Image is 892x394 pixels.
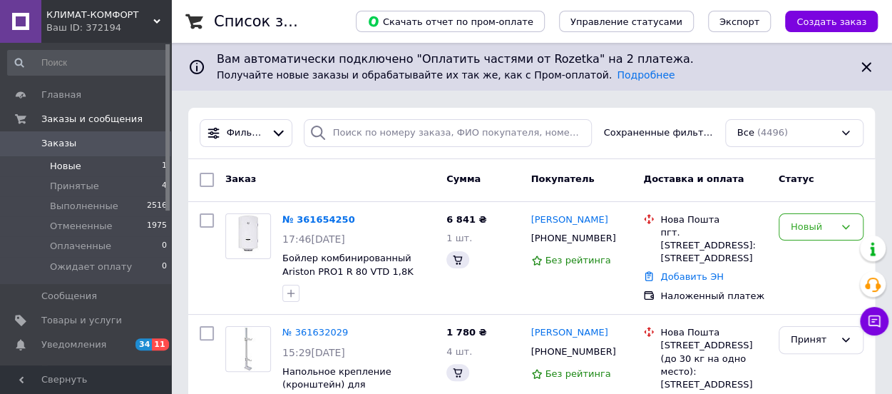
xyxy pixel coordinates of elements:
div: пгт. [STREET_ADDRESS]: [STREET_ADDRESS] [660,226,767,266]
span: Отмененные [50,220,112,233]
button: Чат с покупателем [860,307,888,335]
a: Фото товару [225,213,271,259]
a: № 361632029 [282,327,348,338]
div: [STREET_ADDRESS] (до 30 кг на одно место): [STREET_ADDRESS] [660,339,767,391]
span: Оплаченные [50,240,111,253]
h1: Список заказов [214,13,337,30]
span: Получайте новые заказы и обрабатывайте их так же, как с Пром-оплатой. [217,69,675,81]
span: Товары и услуги [41,314,122,327]
input: Поиск [7,50,168,76]
span: 4 шт. [446,346,472,357]
span: 15:29[DATE] [282,347,345,358]
span: 1 780 ₴ [446,327,486,338]
span: 34 [135,338,152,350]
span: Сохраненные фильтры: [603,126,713,140]
div: Ваш ID: 372194 [46,21,171,34]
span: КЛИМАТ-КОМФОРТ [46,9,153,21]
img: Фото товару [227,214,270,258]
span: Доставка и оплата [643,173,744,184]
button: Скачать отчет по пром-оплате [356,11,545,32]
span: 4 [162,180,167,193]
a: Подробнее [617,69,675,81]
span: 6 841 ₴ [446,214,486,225]
span: Создать заказ [796,16,866,27]
span: [PHONE_NUMBER] [531,233,616,243]
span: 1 [162,160,167,173]
span: 2516 [147,200,167,213]
span: Принятые [50,180,99,193]
img: Фото товару [240,327,255,371]
a: Добавить ЭН [660,271,723,282]
span: Скачать отчет по пром-оплате [367,15,533,28]
span: Заказы и сообщения [41,113,143,126]
div: Нова Пошта [660,213,767,226]
button: Создать заказ [785,11,878,32]
span: [PHONE_NUMBER] [531,346,616,357]
span: Без рейтинга [545,255,611,266]
a: Бойлер комбинированный Ariston PRO1 R 80 VTD 1,8K правое подключение [282,253,414,290]
input: Поиск по номеру заказа, ФИО покупателя, номеру телефона, Email, номеру накладной [304,119,593,147]
button: Управление статусами [559,11,694,32]
button: Экспорт [708,11,771,32]
span: Заказ [225,173,256,184]
span: Выполненные [50,200,118,213]
a: [PERSON_NAME] [531,213,608,227]
span: Управление статусами [570,16,682,27]
a: Создать заказ [771,16,878,26]
span: Вам автоматически подключено "Оплатить частями от Rozetka" на 2 платежа. [217,51,846,68]
span: Покупатель [531,173,595,184]
a: № 361654250 [282,214,355,225]
span: Все [737,126,754,140]
span: Главная [41,89,81,101]
span: Новые [50,160,81,173]
div: Принят [791,333,834,348]
span: Сообщения [41,290,97,303]
span: 1 шт. [446,233,472,243]
span: Заказы [41,137,76,150]
span: Сумма [446,173,481,184]
span: Фильтры [227,126,265,140]
a: [PERSON_NAME] [531,326,608,340]
span: Показатели работы компании [41,363,132,388]
div: Новый [791,220,834,235]
a: Фото товару [225,326,271,372]
span: 11 [152,338,168,350]
span: 1975 [147,220,167,233]
span: 0 [162,240,167,253]
span: 0 [162,261,167,273]
span: 17:46[DATE] [282,233,345,245]
div: Нова Пошта [660,326,767,339]
span: Экспорт [719,16,759,27]
div: Наложенный платеж [660,290,767,303]
span: Уведомления [41,338,106,351]
span: Ожидает оплату [50,261,132,273]
span: Статус [779,173,814,184]
span: (4496) [757,127,788,138]
span: Без рейтинга [545,368,611,379]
